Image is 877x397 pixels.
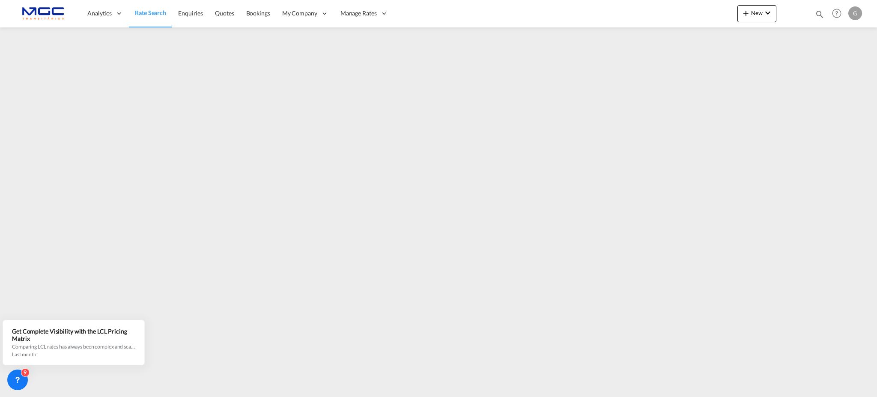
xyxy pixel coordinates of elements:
[246,9,270,17] span: Bookings
[815,9,824,22] div: icon-magnify
[282,9,317,18] span: My Company
[340,9,377,18] span: Manage Rates
[741,8,751,18] md-icon: icon-plus 400-fg
[829,6,848,21] div: Help
[737,5,776,22] button: icon-plus 400-fgNewicon-chevron-down
[13,4,71,23] img: 92835000d1c111ee8b33af35afdd26c7.png
[215,9,234,17] span: Quotes
[848,6,862,20] div: G
[87,9,112,18] span: Analytics
[829,6,844,21] span: Help
[763,8,773,18] md-icon: icon-chevron-down
[135,9,166,16] span: Rate Search
[178,9,203,17] span: Enquiries
[815,9,824,19] md-icon: icon-magnify
[741,9,773,16] span: New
